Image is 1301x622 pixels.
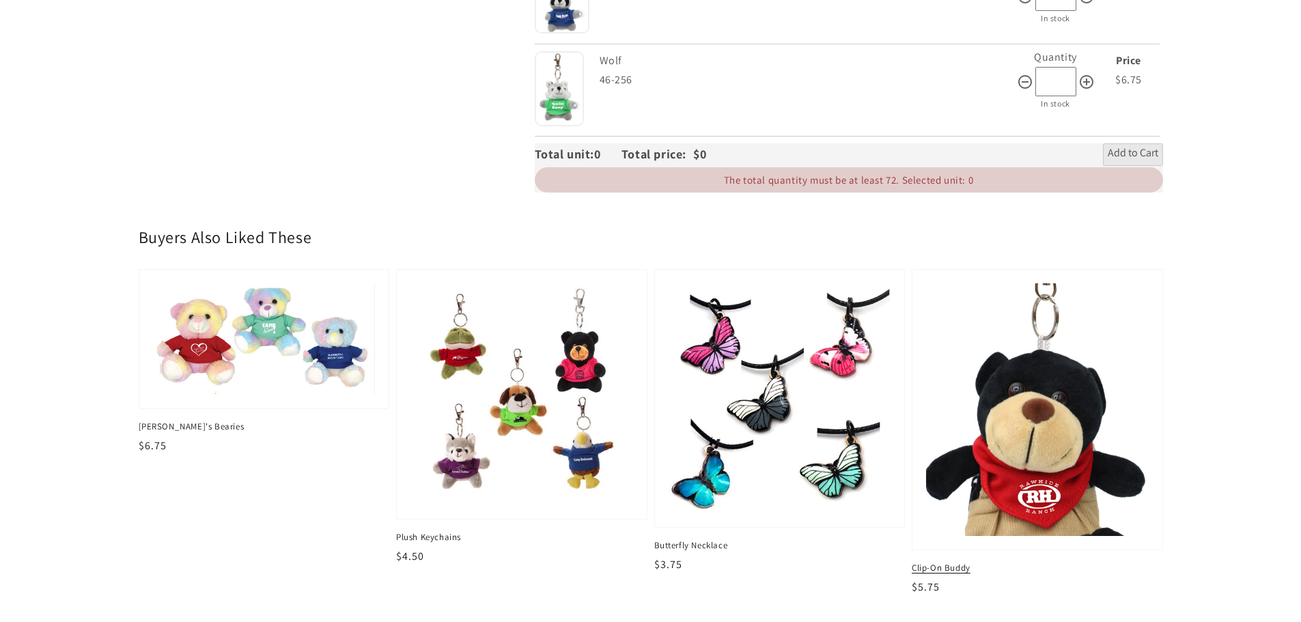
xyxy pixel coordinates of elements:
[535,167,1163,193] div: The total quantity must be at least 72. Selected unit: 0
[669,283,891,514] img: Butterfly Necklace
[139,227,1163,248] h2: Buyers Also Liked These
[396,549,424,563] span: $4.50
[396,269,647,565] a: Plush KeychainsPlush Keychains Plush Keychains $4.50
[535,143,693,165] div: Total unit: Total price:
[600,51,1013,71] div: Wolf
[1034,50,1077,64] label: Quantity
[139,269,390,454] a: Gerri's BeariesGerri's Bearies [PERSON_NAME]'s Bearies $6.75
[600,70,1017,90] div: 46-256
[139,421,390,433] span: [PERSON_NAME]'s Bearies
[654,557,682,571] span: $3.75
[923,279,1151,539] img: Clip-On Buddy
[594,146,621,162] span: 0
[912,580,940,594] span: $5.75
[912,562,1163,574] span: Clip-On Buddy
[1103,143,1163,165] button: Add to Cart
[396,531,647,543] span: Plush Keychains
[1115,72,1142,87] span: $6.75
[1108,146,1158,162] span: Add to Cart
[535,51,584,126] img: Wolf
[654,269,906,574] a: Butterfly Necklace Butterfly Necklace $3.75
[1017,96,1095,111] div: In stock
[1098,51,1160,71] div: Price
[693,146,706,162] span: $0
[912,269,1163,595] a: Clip-On BuddyClip-On Buddy Clip-On Buddy $5.75
[139,438,167,453] span: $6.75
[1017,11,1095,26] div: In stock
[654,539,906,552] span: Butterfly Necklace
